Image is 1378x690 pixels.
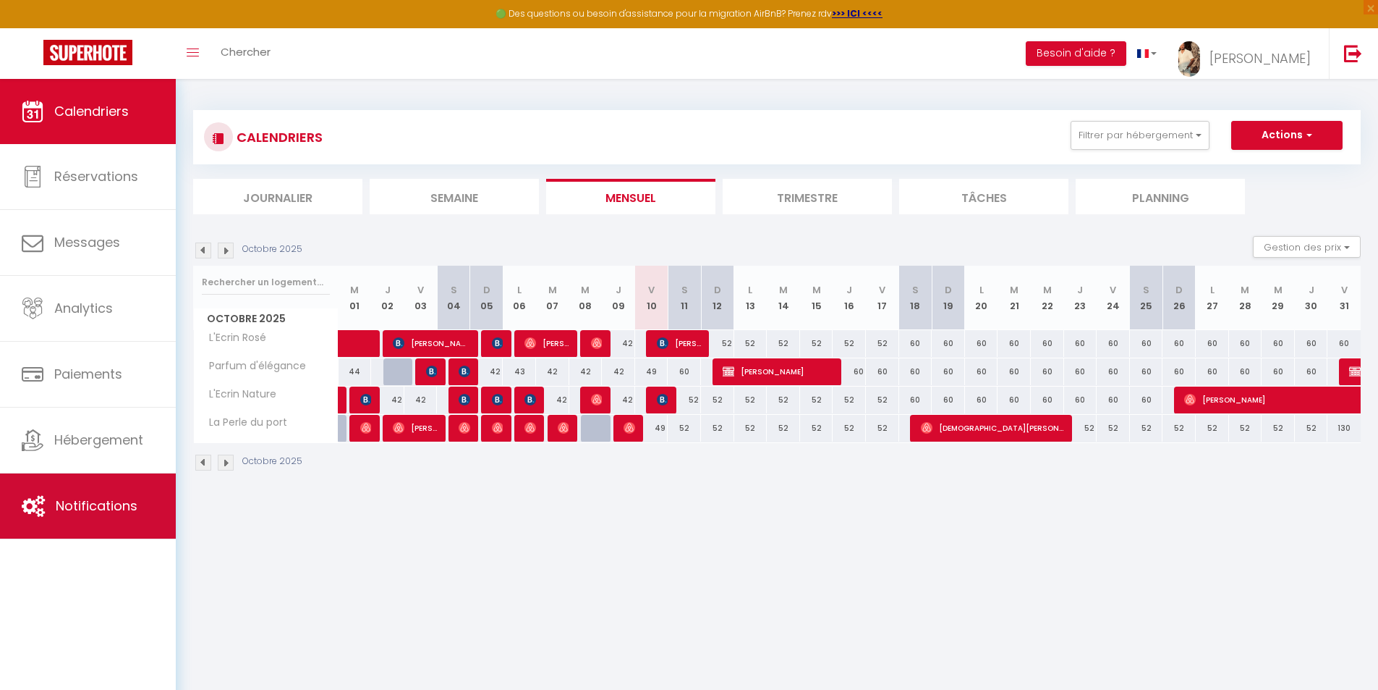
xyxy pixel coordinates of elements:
th: 19 [932,266,965,330]
div: 42 [470,358,503,385]
div: 130 [1327,415,1361,442]
span: La Perle du port [196,415,291,431]
div: 60 [1229,330,1262,357]
div: 42 [602,330,635,357]
div: 60 [998,387,1031,413]
div: 60 [866,358,899,385]
div: 52 [1162,415,1196,442]
div: 52 [833,415,866,442]
div: 60 [1295,358,1328,385]
div: 52 [734,330,767,357]
th: 31 [1327,266,1361,330]
th: 24 [1097,266,1130,330]
div: 60 [1064,330,1097,357]
div: 52 [1064,415,1097,442]
abbr: V [879,283,885,297]
div: 42 [602,358,635,385]
div: 52 [767,330,800,357]
div: 60 [1097,387,1130,413]
abbr: M [1043,283,1052,297]
div: 42 [569,358,603,385]
div: 60 [1327,330,1361,357]
div: 43 [503,358,536,385]
abbr: D [714,283,721,297]
span: [PERSON_NAME] [591,329,602,357]
h3: CALENDRIERS [233,121,323,153]
th: 29 [1262,266,1295,330]
th: 11 [668,266,701,330]
th: 17 [866,266,899,330]
span: [PERSON_NAME] [459,414,469,442]
div: 52 [668,387,701,413]
span: L'Ecrin Rosé [196,330,270,346]
span: Parfum d'élégance [196,358,310,374]
abbr: M [812,283,821,297]
div: 52 [767,415,800,442]
abbr: L [1210,283,1215,297]
button: Filtrer par hébergement [1071,121,1209,150]
span: [PERSON_NAME] [657,386,668,413]
abbr: V [648,283,655,297]
div: 60 [899,358,932,385]
span: [PERSON_NAME] [591,386,602,413]
div: 60 [1162,358,1196,385]
button: Gestion des prix [1253,236,1361,258]
div: 60 [1262,358,1295,385]
span: [PERSON_NAME] [558,414,569,442]
span: Messages [54,233,120,251]
img: ... [1178,41,1200,77]
a: >>> ICI <<<< [832,7,882,20]
div: 52 [701,387,734,413]
span: [PERSON_NAME] [492,329,503,357]
abbr: D [483,283,490,297]
abbr: M [1010,283,1018,297]
div: 60 [899,330,932,357]
th: 14 [767,266,800,330]
abbr: D [1175,283,1183,297]
div: 60 [965,387,998,413]
div: 60 [932,387,965,413]
div: 60 [833,358,866,385]
div: 42 [536,358,569,385]
th: 06 [503,266,536,330]
abbr: M [350,283,359,297]
div: 60 [998,330,1031,357]
img: logout [1344,44,1362,62]
div: 60 [1229,358,1262,385]
div: 60 [932,358,965,385]
div: 52 [833,330,866,357]
div: 60 [1130,358,1163,385]
div: 60 [1295,330,1328,357]
abbr: L [979,283,984,297]
span: Notifications [56,497,137,515]
th: 16 [833,266,866,330]
span: [DEMOGRAPHIC_DATA][PERSON_NAME] [921,414,1065,442]
th: 02 [371,266,404,330]
span: [PERSON_NAME] [459,386,469,413]
span: Réservations [54,167,138,185]
span: Calendriers [54,102,129,120]
li: Semaine [370,179,539,214]
th: 30 [1295,266,1328,330]
div: 52 [1196,415,1229,442]
div: 60 [965,358,998,385]
div: 60 [1196,358,1229,385]
th: 08 [569,266,603,330]
abbr: J [846,283,852,297]
abbr: L [517,283,522,297]
li: Trimestre [723,179,892,214]
div: 42 [536,387,569,413]
div: 60 [1097,330,1130,357]
div: 42 [602,387,635,413]
a: ... [PERSON_NAME] [1168,28,1329,79]
th: 13 [734,266,767,330]
span: [PERSON_NAME] [524,414,535,442]
abbr: V [417,283,424,297]
div: 52 [866,330,899,357]
th: 04 [437,266,470,330]
th: 12 [701,266,734,330]
th: 27 [1196,266,1229,330]
div: 60 [965,330,998,357]
span: [PERSON_NAME] [723,358,833,385]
